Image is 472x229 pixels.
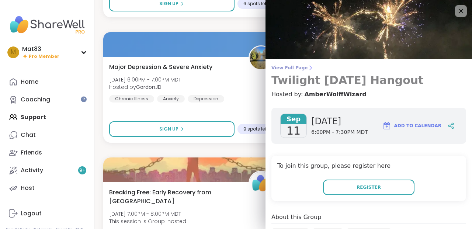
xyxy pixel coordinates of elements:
[136,83,162,91] b: GordonJD
[287,124,301,138] span: 11
[250,172,273,195] img: ShareWell
[271,74,466,87] h3: Twilight [DATE] Hangout
[243,126,268,132] span: 9 spots left
[21,184,35,192] div: Host
[6,126,88,144] a: Chat
[6,73,88,91] a: Home
[79,167,86,174] span: 9 +
[271,213,321,222] h4: About this Group
[109,188,240,206] span: Breaking Free: Early Recovery from [GEOGRAPHIC_DATA]
[357,184,381,191] span: Register
[304,90,366,99] a: AmberWolffWizard
[21,209,42,218] div: Logout
[159,126,178,132] span: Sign Up
[250,46,273,69] img: GordonJD
[6,162,88,179] a: Activity9+
[271,65,466,87] a: View Full PageTwilight [DATE] Hangout
[6,205,88,222] a: Logout
[271,90,466,99] h4: Hosted by:
[6,179,88,197] a: Host
[109,210,186,218] span: [DATE] 7:00PM - 8:00PM MDT
[323,180,414,195] button: Register
[6,91,88,108] a: Coaching
[81,96,87,102] iframe: Spotlight
[21,166,43,174] div: Activity
[21,78,38,86] div: Home
[6,144,88,162] a: Friends
[6,12,88,38] img: ShareWell Nav Logo
[311,115,368,127] span: [DATE]
[109,83,181,91] span: Hosted by
[382,121,391,130] img: ShareWell Logomark
[159,0,178,7] span: Sign Up
[243,1,268,7] span: 6 spots left
[109,95,154,103] div: Chronic Illness
[311,129,368,136] span: 6:00PM - 7:30PM MDT
[271,65,466,71] span: View Full Page
[22,45,59,53] div: Mat83
[277,162,460,172] h4: To join this group, please register here
[29,53,59,60] span: Pro Member
[188,95,224,103] div: Depression
[21,149,42,157] div: Friends
[394,122,441,129] span: Add to Calendar
[379,117,445,135] button: Add to Calendar
[281,114,306,124] span: Sep
[21,96,50,104] div: Coaching
[109,121,235,137] button: Sign Up
[157,95,185,103] div: Anxiety
[109,63,212,72] span: Major Depression & Severe Anxiety
[21,131,36,139] div: Chat
[109,218,186,225] span: This session is Group-hosted
[11,48,16,57] span: M
[109,76,181,83] span: [DATE] 6:00PM - 7:00PM MDT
